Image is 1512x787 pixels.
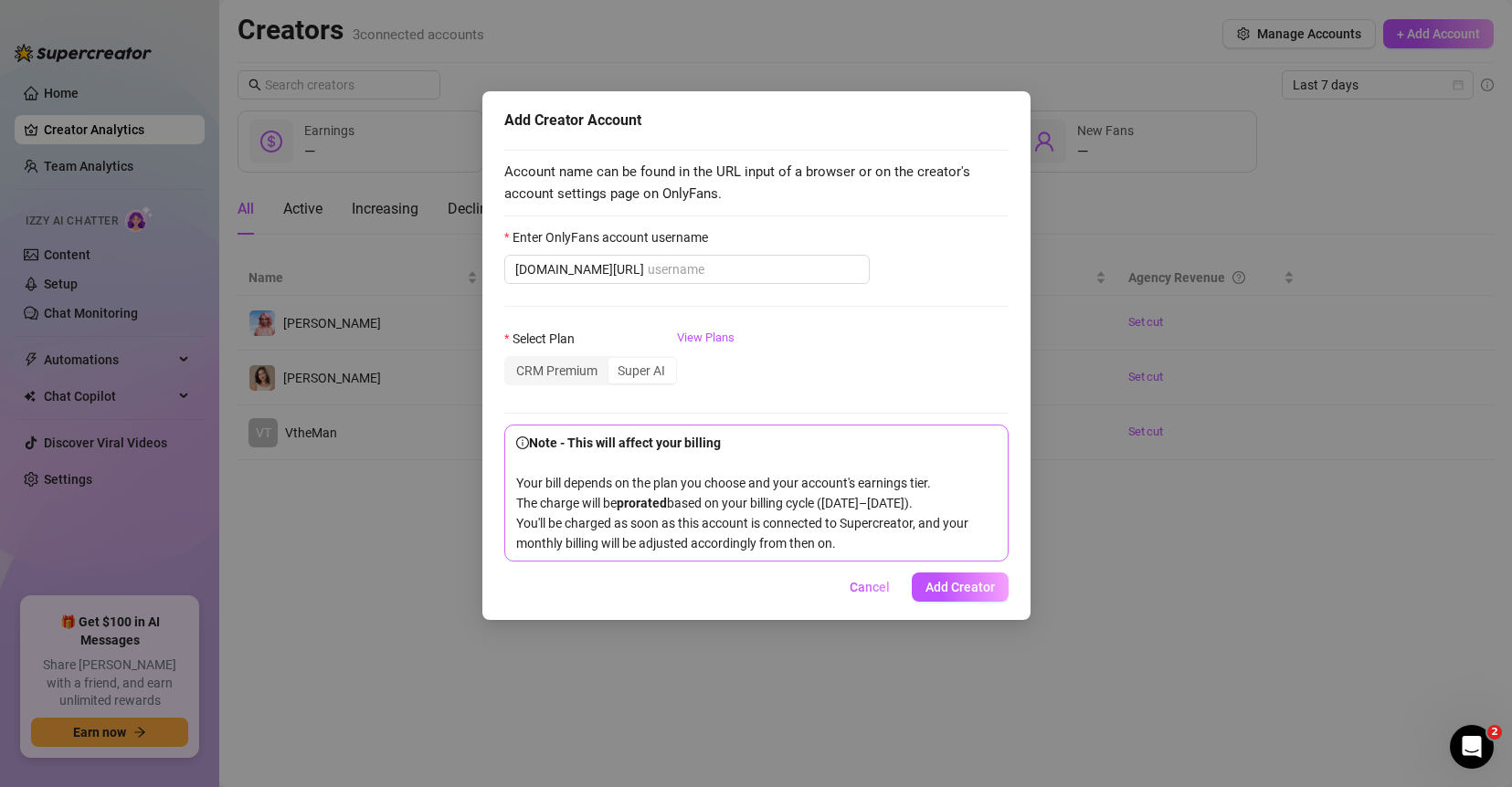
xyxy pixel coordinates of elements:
[1450,725,1494,769] iframe: Intercom live chat
[506,358,608,383] div: CRM Premium
[504,356,677,385] div: segmented control
[516,435,968,551] span: Your bill depends on the plan you choose and your account's earnings tier. The charge will be bas...
[504,110,1009,131] div: Add Creator Account
[925,580,995,594] span: Add Creator
[608,358,675,383] div: Super AI
[648,259,859,279] input: Enter OnlyFans account username
[504,227,720,247] label: Enter OnlyFans account username
[516,436,529,449] span: info-circle
[515,259,644,279] span: [DOMAIN_NAME][URL]
[1487,725,1502,740] span: 2
[835,572,904,602] button: Cancel
[850,580,890,594] span: Cancel
[617,496,667,510] b: prorated
[516,435,721,450] strong: Note - This will affect your billing
[912,572,1009,602] button: Add Creator
[504,162,1009,205] span: Account name can be found in the URL input of a browser or on the creator's account settings page...
[677,329,735,402] a: View Plans
[504,329,587,349] label: Select Plan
